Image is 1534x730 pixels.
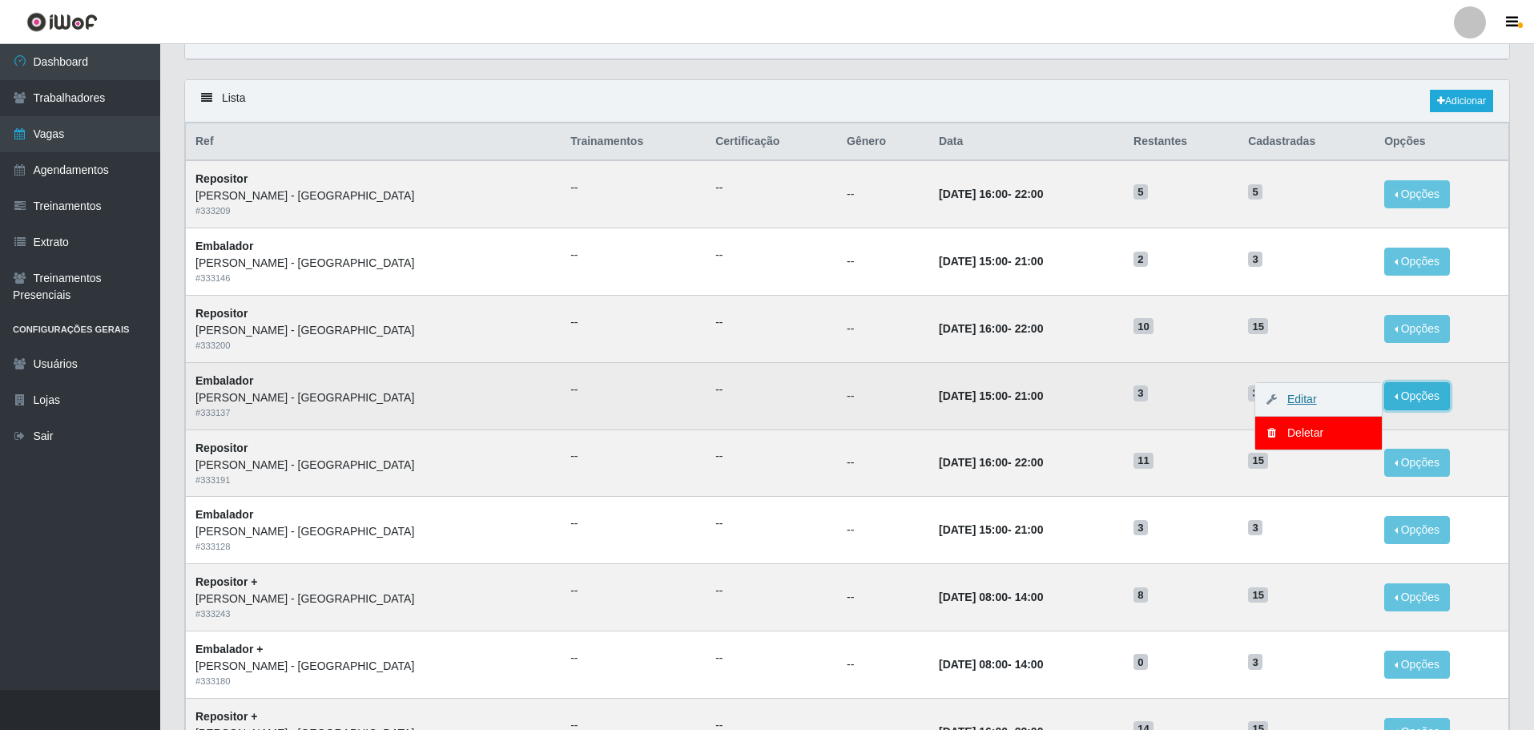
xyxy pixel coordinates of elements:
[1384,651,1450,679] button: Opções
[195,658,551,675] div: [PERSON_NAME] - [GEOGRAPHIC_DATA]
[195,188,551,204] div: [PERSON_NAME] - [GEOGRAPHIC_DATA]
[939,591,1043,603] strong: -
[939,188,1008,200] time: [DATE] 16:00
[837,631,929,698] td: --
[1015,322,1044,335] time: 22:00
[1384,180,1450,208] button: Opções
[195,442,248,454] strong: Repositor
[1248,587,1268,603] span: 15
[195,204,551,218] div: # 333209
[195,474,551,487] div: # 333191
[1133,587,1148,603] span: 8
[1248,252,1262,268] span: 3
[939,322,1008,335] time: [DATE] 16:00
[195,389,551,406] div: [PERSON_NAME] - [GEOGRAPHIC_DATA]
[1248,520,1262,536] span: 3
[195,457,551,474] div: [PERSON_NAME] - [GEOGRAPHIC_DATA]
[1133,385,1148,401] span: 3
[195,575,257,588] strong: Repositor +
[195,172,248,185] strong: Repositor
[1133,654,1148,670] span: 0
[939,658,1008,671] time: [DATE] 08:00
[570,515,696,532] ul: --
[1015,658,1044,671] time: 14:00
[570,179,696,196] ul: --
[1248,654,1262,670] span: 3
[1133,252,1148,268] span: 2
[570,448,696,465] ul: --
[1133,520,1148,536] span: 3
[939,389,1043,402] strong: -
[195,710,257,723] strong: Repositor +
[715,515,827,532] ul: --
[195,607,551,621] div: # 333243
[939,658,1043,671] strong: -
[1375,123,1508,161] th: Opções
[1133,184,1148,200] span: 5
[1430,90,1493,112] a: Adicionar
[1384,583,1450,611] button: Opções
[939,591,1008,603] time: [DATE] 08:00
[715,179,827,196] ul: --
[195,508,253,521] strong: Embalador
[195,523,551,540] div: [PERSON_NAME] - [GEOGRAPHIC_DATA]
[939,523,1043,536] strong: -
[1238,123,1375,161] th: Cadastradas
[837,497,929,564] td: --
[195,374,253,387] strong: Embalador
[939,255,1008,268] time: [DATE] 15:00
[570,583,696,599] ul: --
[929,123,1124,161] th: Data
[195,540,551,554] div: # 333128
[1384,315,1450,343] button: Opções
[1248,453,1268,469] span: 15
[1015,255,1044,268] time: 21:00
[939,456,1043,469] strong: -
[1384,449,1450,477] button: Opções
[706,123,837,161] th: Certificação
[1133,453,1154,469] span: 11
[195,307,248,320] strong: Repositor
[570,381,696,398] ul: --
[1248,385,1262,401] span: 3
[570,314,696,331] ul: --
[837,295,929,362] td: --
[561,123,706,161] th: Trainamentos
[939,389,1008,402] time: [DATE] 15:00
[1384,516,1450,544] button: Opções
[195,272,551,285] div: # 333146
[715,650,827,667] ul: --
[837,362,929,430] td: --
[195,406,551,420] div: # 333137
[837,228,929,296] td: --
[195,255,551,272] div: [PERSON_NAME] - [GEOGRAPHIC_DATA]
[1133,318,1154,334] span: 10
[1384,382,1450,410] button: Opções
[1015,188,1044,200] time: 22:00
[1271,393,1317,405] a: Editar
[185,80,1509,123] div: Lista
[939,255,1043,268] strong: -
[195,322,551,339] div: [PERSON_NAME] - [GEOGRAPHIC_DATA]
[837,123,929,161] th: Gênero
[195,675,551,688] div: # 333180
[1015,591,1044,603] time: 14:00
[195,591,551,607] div: [PERSON_NAME] - [GEOGRAPHIC_DATA]
[570,247,696,264] ul: --
[1124,123,1238,161] th: Restantes
[1384,248,1450,276] button: Opções
[195,240,253,252] strong: Embalador
[837,430,929,497] td: --
[570,650,696,667] ul: --
[1248,184,1262,200] span: 5
[939,322,1043,335] strong: -
[939,523,1008,536] time: [DATE] 15:00
[1248,318,1268,334] span: 15
[1271,425,1366,442] div: Deletar
[1015,456,1044,469] time: 22:00
[939,188,1043,200] strong: -
[186,123,562,161] th: Ref
[837,160,929,228] td: --
[715,247,827,264] ul: --
[715,583,827,599] ul: --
